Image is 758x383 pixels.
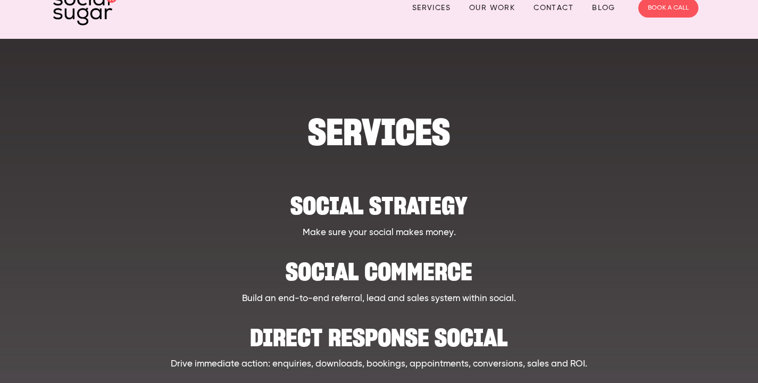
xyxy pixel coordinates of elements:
[98,316,660,371] a: Direct Response Social Drive immediate action: enquiries, downloads, bookings, appointments, conv...
[98,116,660,148] h1: SERVICES
[98,292,660,306] p: Build an end-to-end referral, lead and sales system within social.
[98,250,660,305] a: Social Commerce Build an end-to-end referral, lead and sales system within social.
[98,184,660,239] a: Social strategy Make sure your social makes money.
[98,316,660,348] h2: Direct Response Social
[98,250,660,282] h2: Social Commerce
[98,184,660,217] h2: Social strategy
[98,357,660,371] p: Drive immediate action: enquiries, downloads, bookings, appointments, conversions, sales and ROI.
[98,226,660,240] p: Make sure your social makes money.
